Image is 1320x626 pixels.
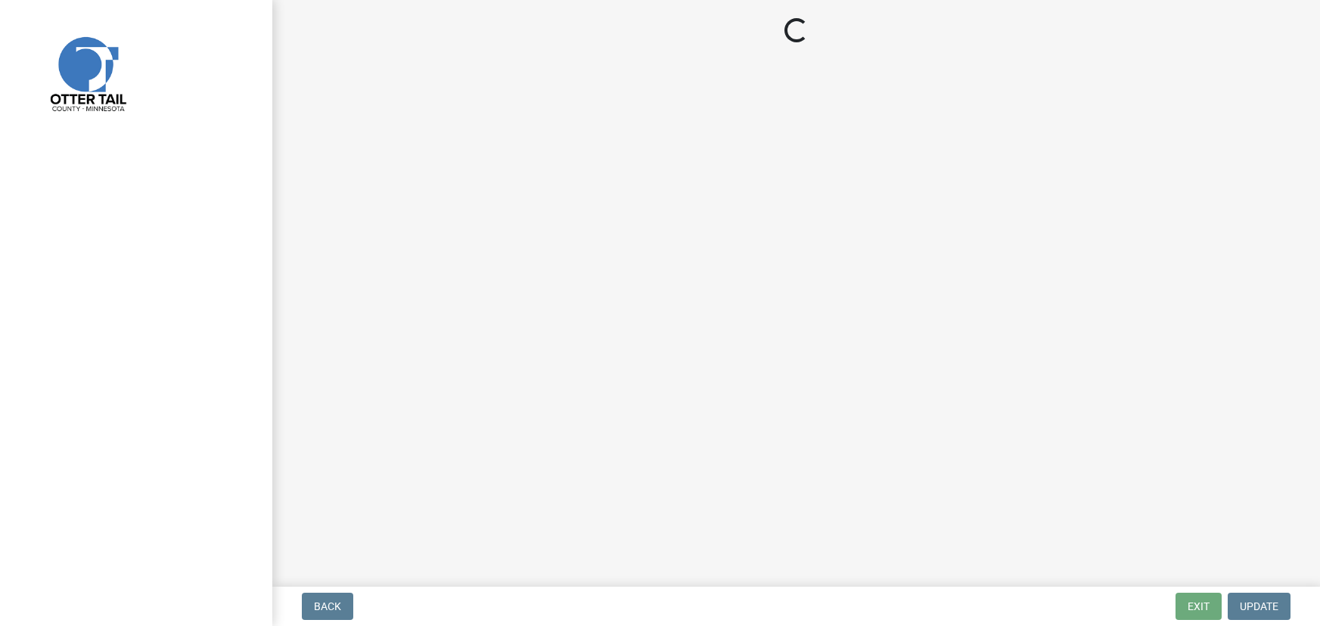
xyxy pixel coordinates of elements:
span: Back [314,600,341,612]
span: Update [1240,600,1278,612]
button: Update [1228,593,1290,620]
button: Back [302,593,353,620]
button: Exit [1176,593,1222,620]
img: Otter Tail County, Minnesota [30,16,144,129]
